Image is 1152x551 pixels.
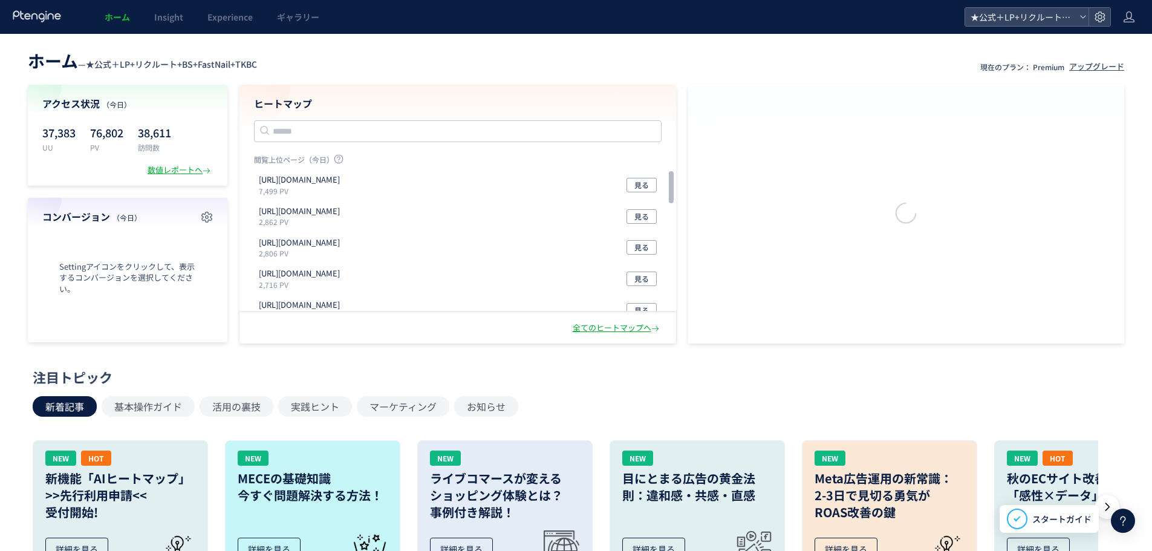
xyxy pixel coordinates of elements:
[622,470,772,504] h3: 目にとまる広告の黄金法則：違和感・共感・直感
[634,240,649,255] span: 見る
[357,396,449,417] button: マーケティング
[45,451,76,466] div: NEW
[42,142,76,152] p: UU
[259,299,340,311] p: https://tcb-beauty.net/menu/coupon_zero_002
[42,97,213,111] h4: アクセス状況
[238,470,388,504] h3: MECEの基礎知識 今すぐ問題解決する方法！
[815,451,845,466] div: NEW
[154,11,183,23] span: Insight
[254,154,662,169] p: 閲覧上位ページ（今日）
[28,48,78,73] span: ホーム
[626,178,657,192] button: 見る
[90,142,123,152] p: PV
[42,210,213,224] h4: コンバージョン
[33,368,1113,386] div: 注目トピック
[573,322,662,334] div: 全てのヒートマップへ
[102,396,195,417] button: 基本操作ガイド
[112,212,142,223] span: （今日）
[815,470,965,521] h3: Meta広告運用の新常識： 2-3日で見切る勇気が ROAS改善の鍵
[277,11,319,23] span: ギャラリー
[1069,61,1124,73] div: アップグレード
[980,62,1064,72] p: 現在のプラン： Premium
[967,8,1075,26] span: ★公式＋LP+リクルート+BS+FastNail+TKBC
[430,451,461,466] div: NEW
[259,174,340,186] p: https://fastnail.app
[28,48,257,73] div: —
[634,178,649,192] span: 見る
[259,311,345,321] p: 2,644 PV
[626,303,657,318] button: 見る
[138,123,171,142] p: 38,611
[626,240,657,255] button: 見る
[259,248,345,258] p: 2,806 PV
[278,396,352,417] button: 実践ヒント
[634,209,649,224] span: 見る
[254,97,662,111] h4: ヒートマップ
[259,206,340,217] p: https://fastnail.app/search/result
[1032,513,1092,526] span: スタートガイド
[1007,451,1038,466] div: NEW
[259,217,345,227] p: 2,862 PV
[105,11,130,23] span: ホーム
[622,451,653,466] div: NEW
[634,272,649,286] span: 見る
[430,470,580,521] h3: ライブコマースが変える ショッピング体験とは？ 事例付き解説！
[33,396,97,417] button: 新着記事
[45,470,195,521] h3: 新機能「AIヒートマップ」 >>先行利用申請<< 受付開始!
[42,123,76,142] p: 37,383
[634,303,649,318] span: 見る
[200,396,273,417] button: 活用の裏技
[207,11,253,23] span: Experience
[238,451,268,466] div: NEW
[626,272,657,286] button: 見る
[148,165,213,176] div: 数値レポートへ
[81,451,111,466] div: HOT
[626,209,657,224] button: 見る
[259,186,345,196] p: 7,499 PV
[259,268,340,279] p: https://t-c-b-biyougeka.com
[259,237,340,249] p: https://tcb-beauty.net/menu/bnls-diet
[454,396,518,417] button: お知らせ
[138,142,171,152] p: 訪問数
[86,58,257,70] span: ★公式＋LP+リクルート+BS+FastNail+TKBC
[1043,451,1073,466] div: HOT
[102,99,131,109] span: （今日）
[42,261,213,295] span: Settingアイコンをクリックして、表示するコンバージョンを選択してください。
[90,123,123,142] p: 76,802
[259,279,345,290] p: 2,716 PV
